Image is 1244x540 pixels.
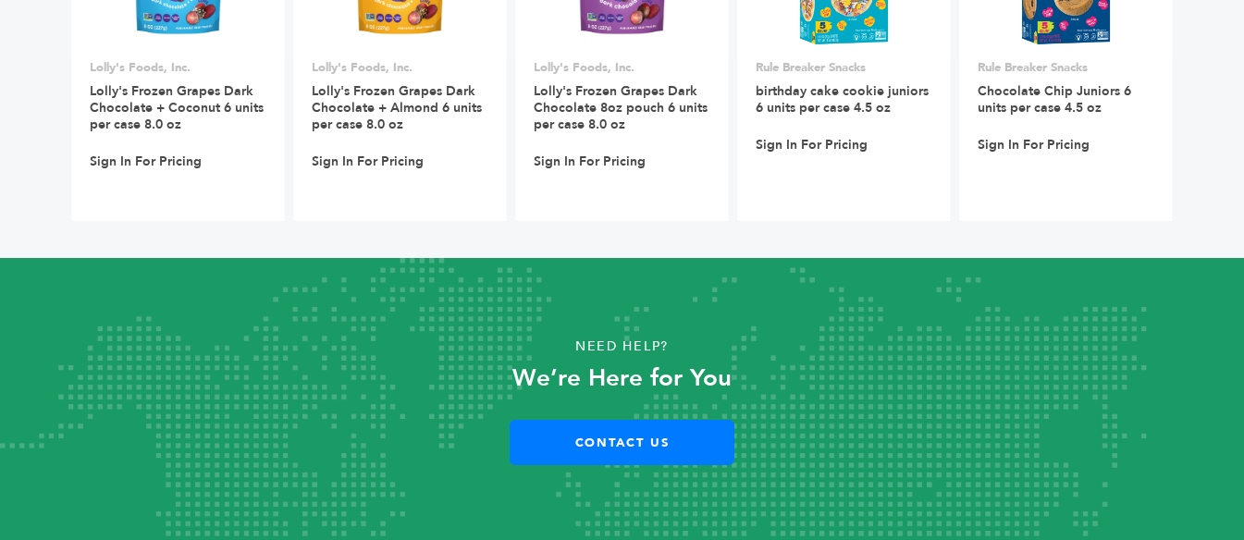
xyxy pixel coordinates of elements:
[510,420,734,465] a: Contact Us
[90,153,202,170] a: Sign In For Pricing
[312,59,487,76] p: Lolly's Foods, Inc.
[534,59,709,76] p: Lolly's Foods, Inc.
[756,59,931,76] p: Rule Breaker Snacks
[62,333,1182,361] p: Need Help?
[90,82,264,133] a: Lolly's Frozen Grapes Dark Chocolate + Coconut 6 units per case 8.0 oz
[756,137,868,153] a: Sign In For Pricing
[978,59,1153,76] p: Rule Breaker Snacks
[312,153,424,170] a: Sign In For Pricing
[756,82,929,117] a: birthday cake cookie juniors 6 units per case 4.5 oz
[978,82,1131,117] a: Chocolate Chip Juniors 6 units per case 4.5 oz
[90,59,265,76] p: Lolly's Foods, Inc.
[534,153,646,170] a: Sign In For Pricing
[534,82,708,133] a: Lolly's Frozen Grapes Dark Chocolate 8oz pouch 6 units per case 8.0 oz
[312,82,482,133] a: Lolly's Frozen Grapes Dark Chocolate + Almond 6 units per case 8.0 oz
[978,137,1090,153] a: Sign In For Pricing
[512,362,732,395] strong: We’re Here for You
